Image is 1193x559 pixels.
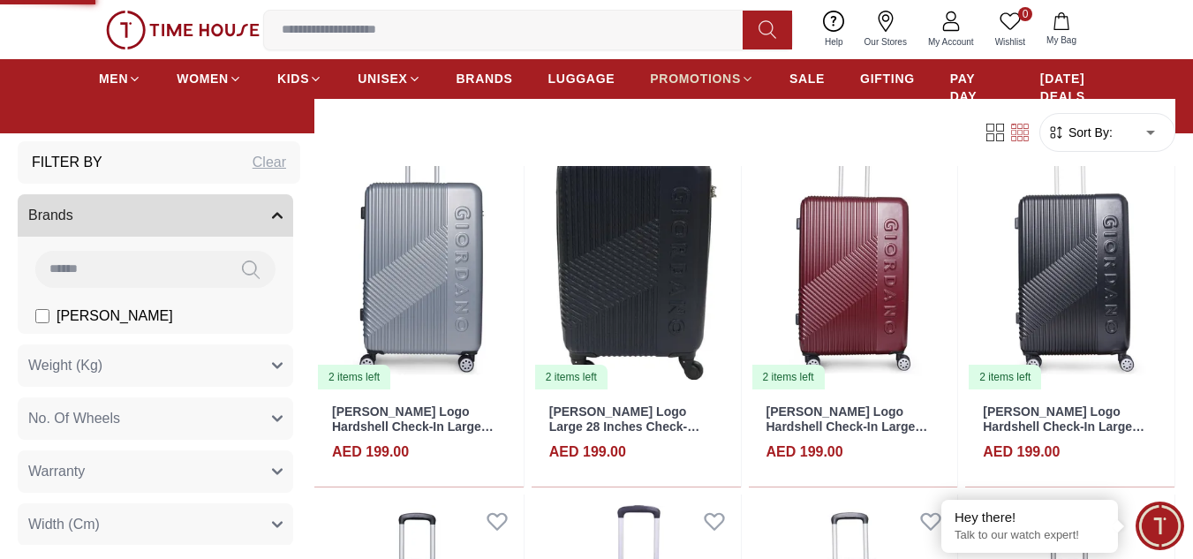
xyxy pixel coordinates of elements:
[35,309,49,323] input: [PERSON_NAME]
[860,63,915,94] a: GIFTING
[28,355,102,376] span: Weight (Kg)
[358,70,407,87] span: UNISEX
[1040,63,1094,112] a: [DATE] DEALS
[28,408,120,429] span: No. Of Wheels
[32,152,102,173] h3: Filter By
[766,404,1001,478] a: [PERSON_NAME] Logo Hardshell Check-In Large Luggage, 28 Inch Suitcase Maroon. [MEDICAL_RECORD_NUM...
[749,128,958,391] img: Giordano Logo Hardshell Check-In Large Luggage, 28 Inch Suitcase Maroon. GR020.28.MRN
[177,70,229,87] span: WOMEN
[457,63,513,94] a: BRANDS
[766,442,843,463] h4: AED 199.00
[548,70,615,87] span: LUGGAGE
[314,128,524,391] a: Giordano Logo Hardshell Check-In Large Luggage, 28 Inch Suitcase Silver. GR020.28.SLV2 items left
[106,11,260,49] img: ...
[983,442,1060,463] h4: AED 199.00
[549,442,626,463] h4: AED 199.00
[983,404,1144,463] a: [PERSON_NAME] Logo Hardshell Check-In Large Luggage, 28 Inch Suitcase Black. GR020.28.BLK
[277,70,309,87] span: KIDS
[955,509,1105,526] div: Hey there!
[314,128,524,391] img: Giordano Logo Hardshell Check-In Large Luggage, 28 Inch Suitcase Silver. GR020.28.SLV
[177,63,242,94] a: WOMEN
[650,63,754,94] a: PROMOTIONS
[99,63,141,94] a: MEN
[549,404,722,449] a: [PERSON_NAME] Logo Large 28 Inches Check- Luggage Navy GR020.28.NVY
[857,35,914,49] span: Our Stores
[965,128,1174,391] img: Giordano Logo Hardshell Check-In Large Luggage, 28 Inch Suitcase Black. GR020.28.BLK
[532,128,741,391] a: Giordano Logo Large 28 Inches Check- Luggage Navy GR020.28.NVY2 items left
[752,365,825,389] div: 2 items left
[18,503,293,546] button: Width (Cm)
[1136,502,1184,550] div: Chat Widget
[965,128,1174,391] a: Giordano Logo Hardshell Check-In Large Luggage, 28 Inch Suitcase Black. GR020.28.BLK2 items left
[955,528,1105,543] p: Talk to our watch expert!
[18,344,293,387] button: Weight (Kg)
[950,70,1005,123] span: PAY DAY SALE
[985,7,1036,52] a: 0Wishlist
[1065,124,1113,141] span: Sort By:
[1036,9,1087,50] button: My Bag
[18,397,293,440] button: No. Of Wheels
[988,35,1032,49] span: Wishlist
[277,63,322,94] a: KIDS
[548,63,615,94] a: LUGGAGE
[532,128,741,391] img: Giordano Logo Large 28 Inches Check- Luggage Navy GR020.28.NVY
[358,63,420,94] a: UNISEX
[318,365,390,389] div: 2 items left
[1040,70,1094,105] span: [DATE] DEALS
[332,442,409,463] h4: AED 199.00
[749,128,958,391] a: Giordano Logo Hardshell Check-In Large Luggage, 28 Inch Suitcase Maroon. GR020.28.MRN2 items left
[18,194,293,237] button: Brands
[969,365,1041,389] div: 2 items left
[1047,124,1113,141] button: Sort By:
[789,70,825,87] span: SALE
[1018,7,1032,21] span: 0
[28,205,73,226] span: Brands
[921,35,981,49] span: My Account
[18,450,293,493] button: Warranty
[789,63,825,94] a: SALE
[860,70,915,87] span: GIFTING
[650,70,741,87] span: PROMOTIONS
[950,63,1005,130] a: PAY DAY SALE
[1039,34,1084,47] span: My Bag
[457,70,513,87] span: BRANDS
[854,7,917,52] a: Our Stores
[818,35,850,49] span: Help
[535,365,608,389] div: 2 items left
[57,306,173,327] span: [PERSON_NAME]
[814,7,854,52] a: Help
[253,152,286,173] div: Clear
[28,461,85,482] span: Warranty
[99,70,128,87] span: MEN
[332,404,494,463] a: [PERSON_NAME] Logo Hardshell Check-In Large Luggage, 28 Inch Suitcase Silver. GR020.28.SLV
[28,514,100,535] span: Width (Cm)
